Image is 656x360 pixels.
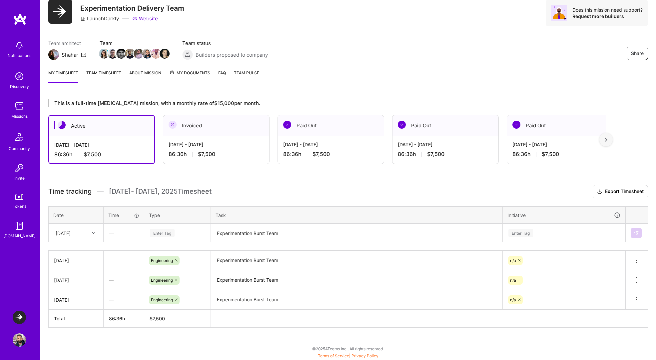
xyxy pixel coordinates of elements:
span: $7,500 [542,151,559,158]
img: Builders proposed to company [182,49,193,60]
img: teamwork [13,99,26,113]
img: Invoiced [169,121,177,129]
a: Team Pulse [234,69,259,83]
div: This is a full-time [MEDICAL_DATA] mission, with a monthly rate of $15,000 per month. [48,99,606,107]
span: Share [631,50,644,57]
div: Paid Out [392,115,498,136]
textarea: Experimentation Burst Team [212,291,502,309]
img: Paid Out [398,121,406,129]
div: Shahar [62,51,78,58]
img: Team Member Avatar [151,49,161,59]
img: Paid Out [512,121,520,129]
div: Invite [14,175,25,182]
a: Privacy Policy [351,353,378,358]
img: Community [11,129,27,145]
a: Team Member Avatar [108,48,117,59]
button: Export Timesheet [593,185,648,198]
a: Team Member Avatar [143,48,152,59]
div: — [104,291,144,309]
img: Active [58,121,66,129]
textarea: Experimentation Burst Team [212,271,502,289]
div: [DATE] - [DATE] [54,141,149,148]
img: bell [13,39,26,52]
div: [DATE] - [DATE] [512,141,608,148]
button: Share [627,47,648,60]
a: Website [132,15,158,22]
div: Enter Tag [508,228,533,238]
img: Team Member Avatar [99,49,109,59]
div: [DATE] - [DATE] [398,141,493,148]
div: Invoiced [163,115,269,136]
span: $7,500 [313,151,330,158]
a: FAQ [218,69,226,83]
div: [DATE] [56,229,71,236]
a: LaunchDarkly: Experimentation Delivery Team [11,311,28,324]
img: Paid Out [283,121,291,129]
img: tokens [15,194,23,200]
span: $7,500 [84,151,101,158]
div: Community [9,145,30,152]
span: Engineering [151,297,173,302]
img: guide book [13,219,26,232]
div: Request more builders [572,13,643,19]
img: Team Member Avatar [160,49,170,59]
div: © 2025 ATeams Inc., All rights reserved. [40,340,656,357]
a: My Documents [169,69,210,83]
h3: Experimentation Delivery Team [80,4,184,12]
a: About Mission [129,69,161,83]
a: Team Member Avatar [160,48,169,59]
a: Team Member Avatar [134,48,143,59]
i: icon Download [597,188,602,195]
span: [DATE] - [DATE] , 2025 Timesheet [109,187,212,196]
div: [DATE] - [DATE] [283,141,378,148]
div: Active [49,116,154,136]
a: My timesheet [48,69,78,83]
div: — [104,271,144,289]
i: icon Mail [81,52,86,57]
div: [DATE] [54,257,98,264]
span: n/a [510,278,516,283]
th: Type [144,206,211,224]
img: Avatar [551,5,567,21]
img: Team Member Avatar [142,49,152,59]
i: icon CompanyGray [80,16,86,21]
a: User Avatar [11,333,28,347]
div: 86:36 h [283,151,378,158]
span: Team [100,40,169,47]
img: Invite [13,161,26,175]
span: My Documents [169,69,210,77]
div: — [104,224,144,242]
img: LaunchDarkly: Experimentation Delivery Team [13,311,26,324]
span: Engineering [151,258,173,263]
img: Team Member Avatar [108,49,118,59]
th: 86:36h [104,310,144,328]
img: discovery [13,70,26,83]
th: Total [49,310,104,328]
div: Paid Out [507,115,613,136]
div: [DATE] [54,277,98,284]
th: Task [211,206,503,224]
span: Engineering [151,278,173,283]
div: Missions [11,113,28,120]
span: | [318,353,378,358]
a: Team Member Avatar [117,48,126,59]
th: $7,500 [144,310,211,328]
a: Team Member Avatar [126,48,134,59]
div: Tokens [13,203,26,210]
div: — [104,252,144,269]
div: 86:36 h [54,151,149,158]
img: logo [13,13,27,25]
span: $7,500 [427,151,444,158]
a: Team timesheet [86,69,121,83]
div: Time [108,212,139,219]
div: Discovery [10,83,29,90]
th: Date [49,206,104,224]
img: right [605,137,607,142]
span: Team status [182,40,268,47]
img: Team Member Avatar [134,49,144,59]
div: [DOMAIN_NAME] [3,232,36,239]
div: 86:36 h [398,151,493,158]
div: Enter Tag [150,228,175,238]
a: Team Member Avatar [100,48,108,59]
div: [DATE] [54,296,98,303]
